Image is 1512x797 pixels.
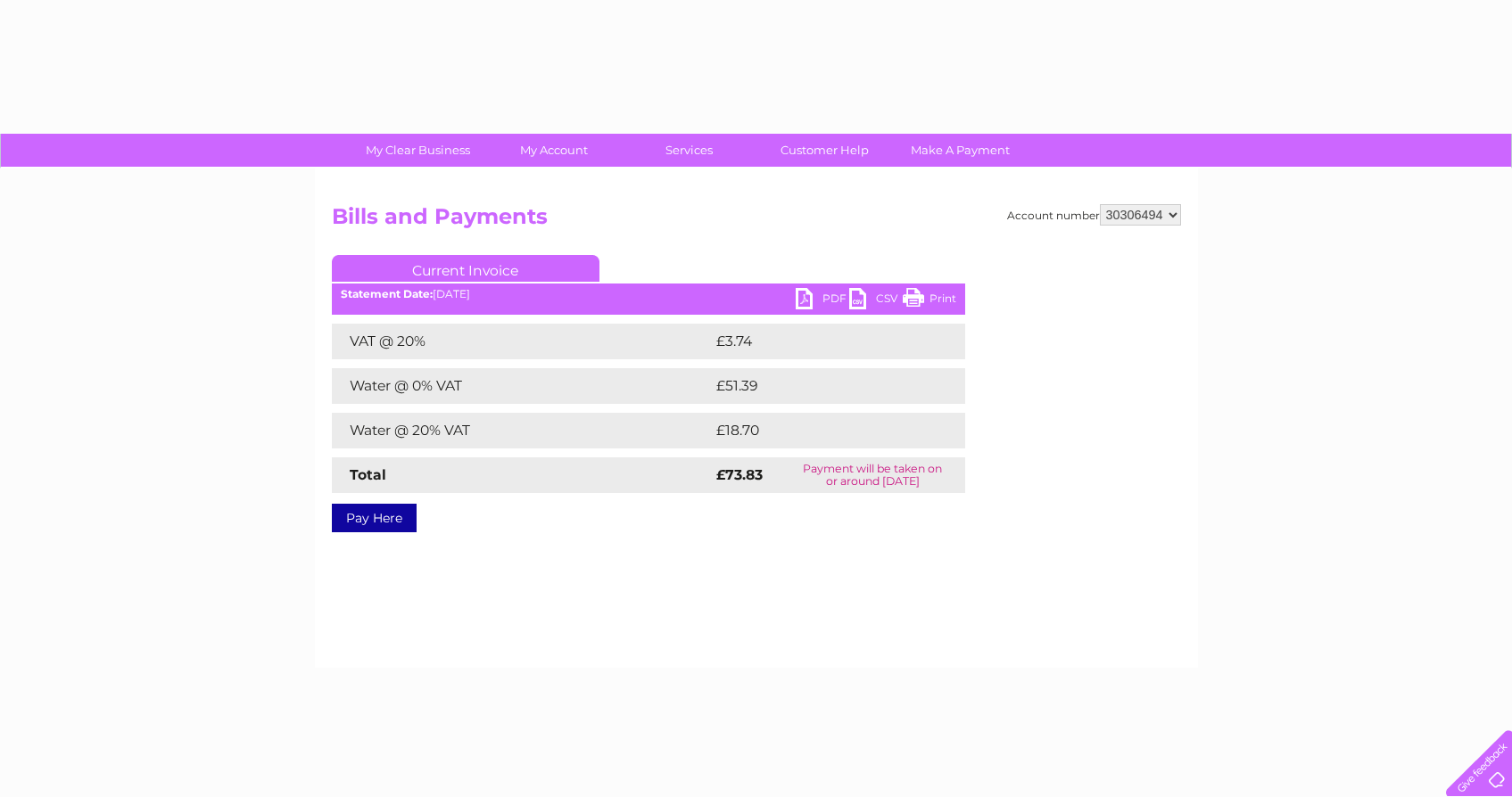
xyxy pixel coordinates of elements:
[332,413,712,448] td: Water @ 20% VAT
[332,324,712,359] td: VAT @ 20%
[332,255,599,282] a: Current Invoice
[332,504,417,532] a: Pay Here
[344,134,492,167] a: My Clear Business
[751,134,898,167] a: Customer Help
[350,466,386,483] strong: Total
[781,457,965,493] td: Payment will be taken on or around [DATE]
[616,134,763,167] a: Services
[480,134,627,167] a: My Account
[712,368,928,404] td: £51.39
[887,134,1034,167] a: Make A Payment
[712,413,928,448] td: £18.70
[796,288,849,314] a: PDF
[1007,204,1181,226] div: Account number
[332,368,712,404] td: Water @ 0% VAT
[849,288,903,314] a: CSV
[903,288,956,314] a: Print
[341,287,433,300] b: Statement Date:
[712,324,923,359] td: £3.74
[332,204,1181,238] h2: Bills and Payments
[716,466,763,483] strong: £73.83
[332,288,965,300] div: [DATE]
